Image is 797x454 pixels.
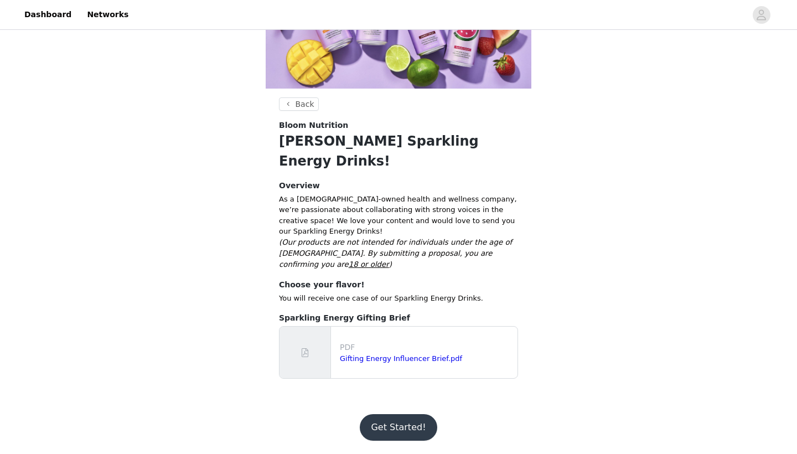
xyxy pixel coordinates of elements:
a: Networks [80,2,135,27]
div: avatar [756,6,767,24]
h4: Sparkling Energy Gifting Brief [279,312,518,324]
span: Bloom Nutrition [279,120,348,131]
p: As a [DEMOGRAPHIC_DATA]-owned health and wellness company, we’re passionate about collaborating w... [279,194,518,237]
button: Get Started! [360,414,437,441]
h1: [PERSON_NAME] Sparkling Energy Drinks! [279,131,518,171]
a: Dashboard [18,2,78,27]
button: Back [279,97,319,111]
span: 18 or older [349,260,389,269]
a: Gifting Energy Influencer Brief.pdf [340,354,462,363]
p: You will receive one case of our Sparkling Energy Drinks. [279,293,518,304]
p: PDF [340,342,513,353]
h4: Overview [279,180,518,192]
h4: Choose your flavor! [279,279,518,291]
em: (Our products are not intended for individuals under the age of [DEMOGRAPHIC_DATA]. By submitting... [279,238,512,269]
